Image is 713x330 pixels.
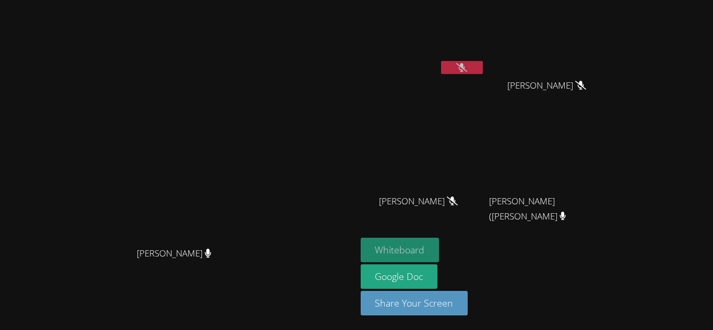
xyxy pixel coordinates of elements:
span: [PERSON_NAME] [507,78,586,93]
span: [PERSON_NAME] ([PERSON_NAME] [489,194,605,224]
span: [PERSON_NAME] [379,194,458,209]
button: Whiteboard [361,238,439,262]
a: Google Doc [361,264,438,289]
button: Share Your Screen [361,291,468,315]
span: [PERSON_NAME] [137,246,211,261]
